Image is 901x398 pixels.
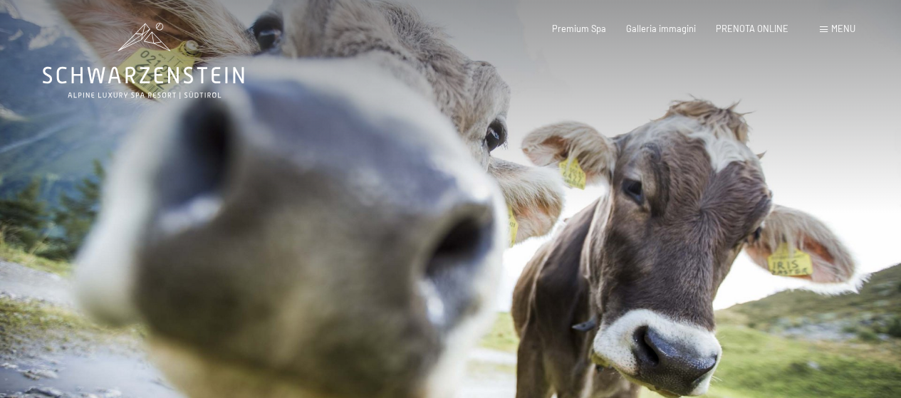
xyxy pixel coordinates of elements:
span: Menu [831,23,855,34]
a: Premium Spa [552,23,606,34]
a: PRENOTA ONLINE [716,23,788,34]
a: Galleria immagini [626,23,696,34]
